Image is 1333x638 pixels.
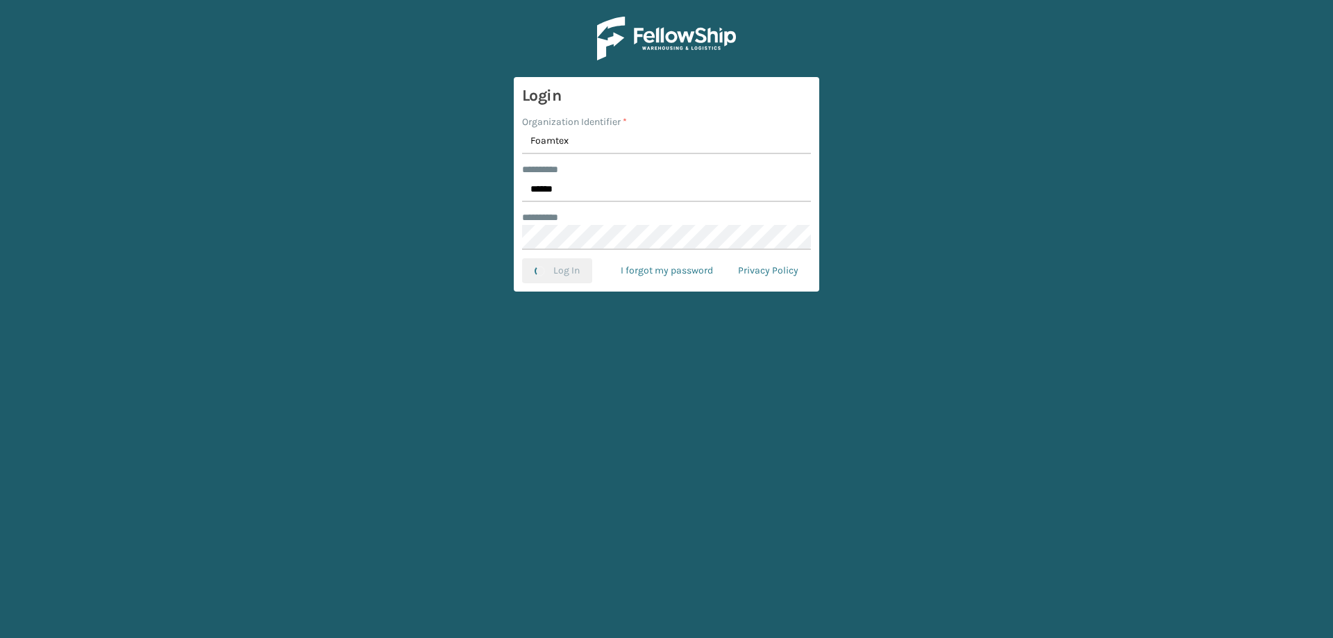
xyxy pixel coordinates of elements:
[726,258,811,283] a: Privacy Policy
[608,258,726,283] a: I forgot my password
[522,85,811,106] h3: Login
[522,115,627,129] label: Organization Identifier
[597,17,736,60] img: Logo
[522,258,592,283] button: Log In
